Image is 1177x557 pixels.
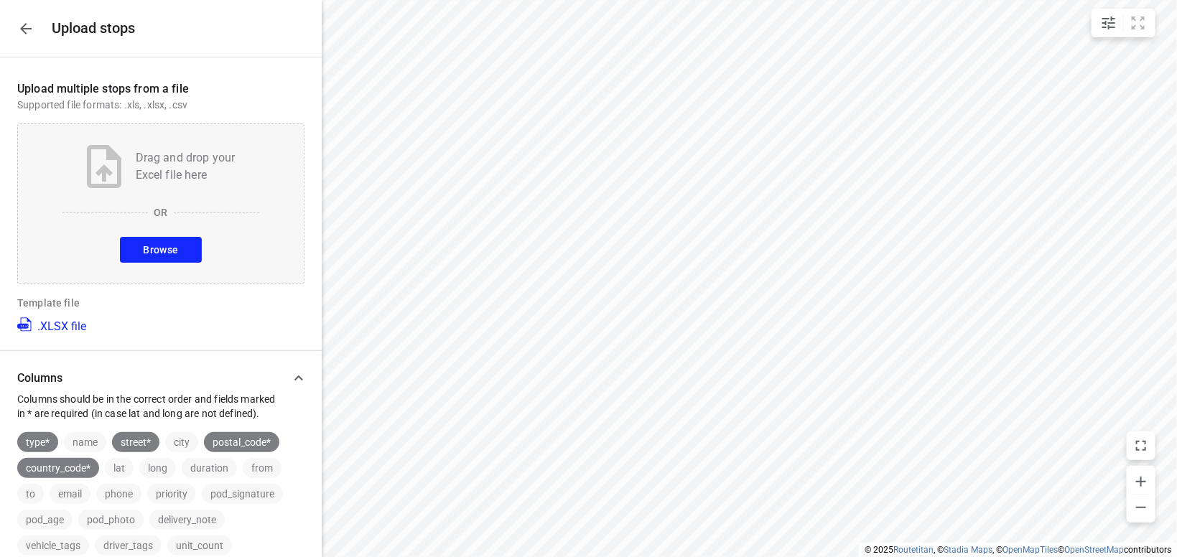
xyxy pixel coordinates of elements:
span: priority [147,488,196,500]
p: Drag and drop your Excel file here [136,149,236,184]
span: pod_age [17,514,73,525]
span: to [17,488,44,500]
a: .XLSX file [17,316,86,333]
img: XLSX [17,316,34,333]
span: vehicle_tags [17,540,89,551]
span: from [243,462,282,474]
a: Routetitan [893,545,934,555]
span: driver_tags [95,540,162,551]
span: phone [96,488,141,500]
div: ColumnsColumns should be in the correct order and fields marked in * are required (in case lat an... [17,364,304,421]
p: Upload multiple stops from a file [17,80,304,98]
p: Template file [17,296,304,310]
div: small contained button group [1092,9,1155,37]
span: country_code* [17,462,99,474]
h5: Upload stops [52,20,135,37]
a: OpenStreetMap [1064,545,1124,555]
span: name [64,436,106,448]
span: lat [105,462,134,474]
a: Stadia Maps [944,545,992,555]
span: duration [182,462,237,474]
span: pod_photo [78,514,144,525]
span: pod_signature [202,488,283,500]
span: long [139,462,176,474]
button: Browse [120,237,201,263]
span: street* [112,436,159,448]
a: OpenMapTiles [1002,545,1058,555]
span: city [165,436,198,448]
span: unit_count [167,540,232,551]
span: postal_code* [204,436,279,448]
img: Upload file [87,145,121,188]
li: © 2025 , © , © © contributors [865,545,1171,555]
button: Map settings [1094,9,1123,37]
span: delivery_note [149,514,225,525]
p: Columns should be in the correct order and fields marked in * are required (in case lat and long ... [17,392,284,421]
span: email [50,488,90,500]
p: OR [154,205,167,220]
span: type* [17,436,58,448]
p: Columns [17,371,284,385]
p: Supported file formats: .xls, .xlsx, .csv [17,98,304,112]
span: Browse [143,241,178,259]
